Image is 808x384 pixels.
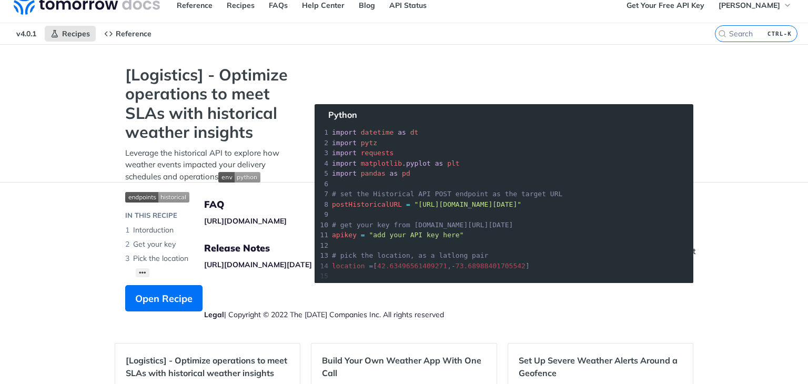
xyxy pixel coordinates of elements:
[125,190,294,203] span: Expand image
[62,29,90,38] span: Recipes
[218,171,260,181] span: Expand image
[765,28,794,39] kbd: CTRL-K
[136,268,149,277] button: •••
[11,26,42,42] span: v4.0.1
[45,26,96,42] a: Recipes
[125,65,294,142] strong: [Logistics] - Optimize operations to meet SLAs with historical weather insights
[218,172,260,183] img: env
[125,237,294,251] li: Get your key
[125,251,294,266] li: Pick the location
[135,291,193,306] span: Open Recipe
[125,147,294,183] p: Leverage the historical API to explore how weather events impacted your delivery schedules and op...
[719,1,780,10] span: [PERSON_NAME]
[718,29,726,38] svg: Search
[126,354,289,379] h2: [Logistics] - Optimize operations to meet SLAs with historical weather insights
[519,354,682,379] h2: Set Up Severe Weather Alerts Around a Geofence
[125,192,189,203] img: endpoint
[125,223,294,237] li: Intorduction
[116,29,151,38] span: Reference
[98,26,157,42] a: Reference
[322,354,486,379] h2: Build Your Own Weather App With One Call
[125,210,177,221] div: IN THIS RECIPE
[125,285,203,311] button: Open Recipe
